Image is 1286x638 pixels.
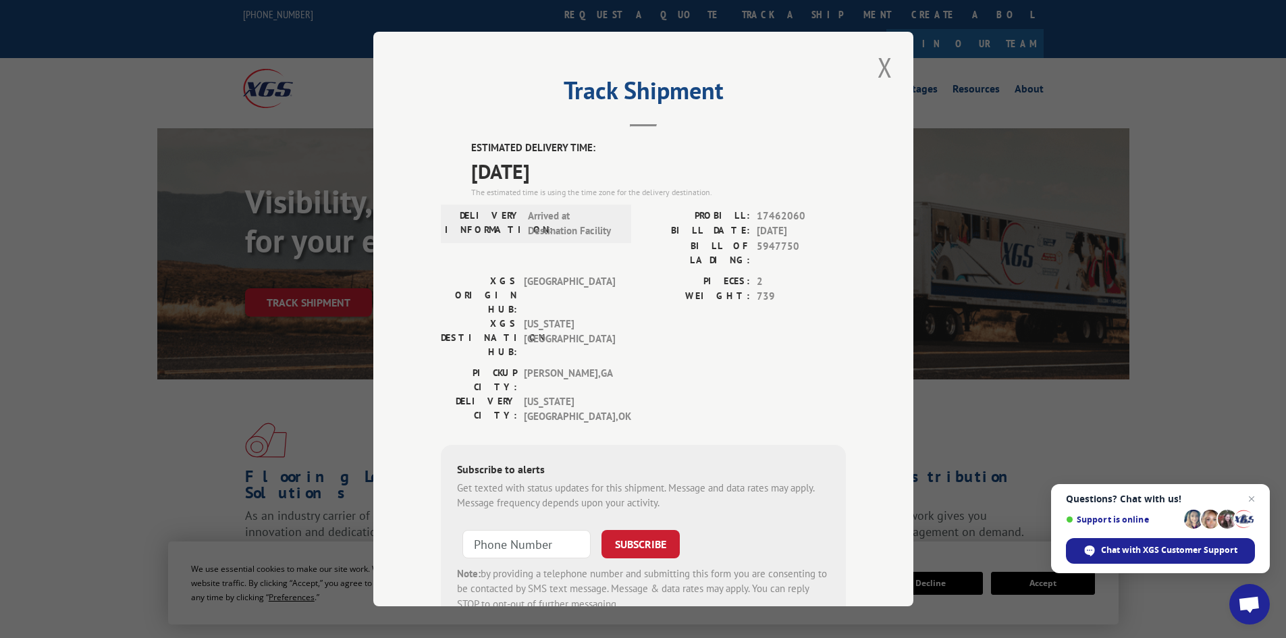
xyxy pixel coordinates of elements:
[643,274,750,290] label: PIECES:
[457,567,481,580] strong: Note:
[441,394,517,425] label: DELIVERY CITY:
[1066,538,1255,564] span: Chat with XGS Customer Support
[643,239,750,267] label: BILL OF LADING:
[528,209,619,239] span: Arrived at Destination Facility
[457,461,830,481] div: Subscribe to alerts
[643,289,750,304] label: WEIGHT:
[757,223,846,239] span: [DATE]
[1066,514,1179,525] span: Support is online
[524,274,615,317] span: [GEOGRAPHIC_DATA]
[445,209,521,239] label: DELIVERY INFORMATION:
[757,239,846,267] span: 5947750
[874,49,896,86] button: Close modal
[757,289,846,304] span: 739
[471,140,846,156] label: ESTIMATED DELIVERY TIME:
[601,530,680,558] button: SUBSCRIBE
[1066,494,1255,504] span: Questions? Chat with us!
[524,366,615,394] span: [PERSON_NAME] , GA
[441,274,517,317] label: XGS ORIGIN HUB:
[1101,544,1237,556] span: Chat with XGS Customer Support
[457,481,830,511] div: Get texted with status updates for this shipment. Message and data rates may apply. Message frequ...
[643,209,750,224] label: PROBILL:
[441,81,846,107] h2: Track Shipment
[1229,584,1270,624] a: Open chat
[441,317,517,359] label: XGS DESTINATION HUB:
[471,156,846,186] span: [DATE]
[524,317,615,359] span: [US_STATE][GEOGRAPHIC_DATA]
[441,366,517,394] label: PICKUP CITY:
[757,209,846,224] span: 17462060
[462,530,591,558] input: Phone Number
[457,566,830,612] div: by providing a telephone number and submitting this form you are consenting to be contacted by SM...
[757,274,846,290] span: 2
[643,223,750,239] label: BILL DATE:
[524,394,615,425] span: [US_STATE][GEOGRAPHIC_DATA] , OK
[471,186,846,198] div: The estimated time is using the time zone for the delivery destination.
